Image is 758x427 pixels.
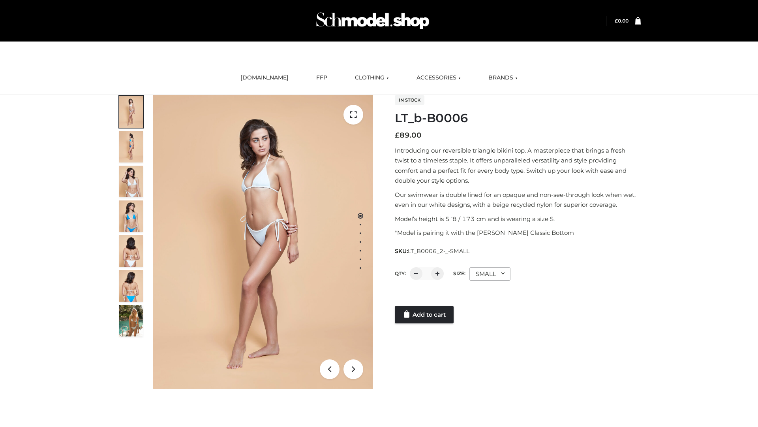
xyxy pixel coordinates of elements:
[119,270,143,302] img: ArielClassicBikiniTop_CloudNine_AzureSky_OW114ECO_8-scaled.jpg
[469,267,510,281] div: SMALL
[313,5,432,36] img: Schmodel Admin 964
[119,305,143,336] img: Arieltop_CloudNine_AzureSky2.jpg
[395,228,641,238] p: *Model is pairing it with the [PERSON_NAME] Classic Bottom
[482,69,523,87] a: BRANDS
[615,18,629,24] a: £0.00
[119,131,143,162] img: ArielClassicBikiniTop_CloudNine_AzureSky_OW114ECO_2-scaled.jpg
[235,69,295,87] a: [DOMAIN_NAME]
[615,18,629,24] bdi: 0.00
[411,69,467,87] a: ACCESSORIES
[119,200,143,232] img: ArielClassicBikiniTop_CloudNine_AzureSky_OW114ECO_4-scaled.jpg
[395,246,470,256] span: SKU:
[119,235,143,267] img: ArielClassicBikiniTop_CloudNine_AzureSky_OW114ECO_7-scaled.jpg
[395,270,406,276] label: QTY:
[119,166,143,197] img: ArielClassicBikiniTop_CloudNine_AzureSky_OW114ECO_3-scaled.jpg
[453,270,465,276] label: Size:
[349,69,395,87] a: CLOTHING
[310,69,333,87] a: FFP
[395,95,424,105] span: In stock
[395,131,422,140] bdi: 89.00
[395,190,641,210] p: Our swimwear is double lined for an opaque and non-see-through look when wet, even in our white d...
[408,248,469,255] span: LT_B0006_2-_-SMALL
[615,18,618,24] span: £
[395,306,454,323] a: Add to cart
[395,111,641,125] h1: LT_b-B0006
[395,145,641,186] p: Introducing our reversible triangle bikini top. A masterpiece that brings a fresh twist to a time...
[395,131,400,140] span: £
[119,96,143,128] img: ArielClassicBikiniTop_CloudNine_AzureSky_OW114ECO_1-scaled.jpg
[395,214,641,224] p: Model’s height is 5 ‘8 / 173 cm and is wearing a size S.
[153,95,373,389] img: ArielClassicBikiniTop_CloudNine_AzureSky_OW114ECO_1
